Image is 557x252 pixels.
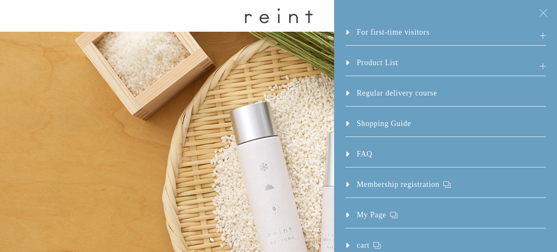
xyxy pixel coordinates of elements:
[345,27,429,45] a: For first-time visitors
[357,150,372,158] font: FAQ
[357,211,386,219] font: My Page
[345,209,397,228] a: My Page
[345,148,372,167] a: FAQ
[345,88,437,106] a: Regular delivery course
[357,89,437,97] font: Regular delivery course
[357,241,370,249] font: cart
[245,8,312,23] img: logo
[357,119,411,128] font: Shopping Guide
[357,180,440,189] font: Membership registration
[345,57,398,76] a: Product List
[345,179,451,197] a: Membership registration
[357,28,429,36] font: For first-time visitors
[357,58,398,67] font: Product List
[345,118,411,137] a: Shopping Guide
